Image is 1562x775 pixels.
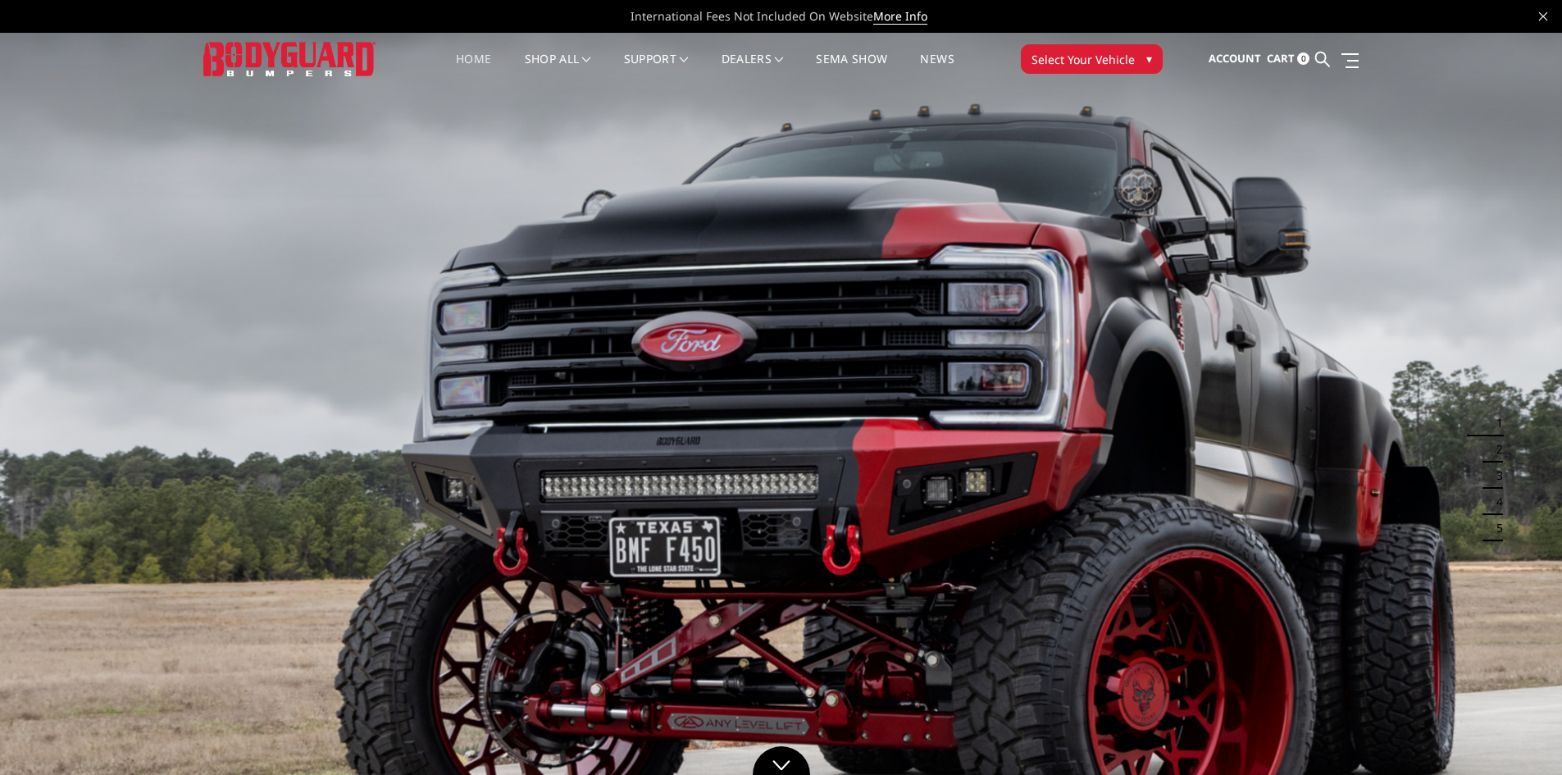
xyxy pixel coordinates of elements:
span: Select Your Vehicle [1031,51,1135,68]
button: 2 of 5 [1487,436,1503,463]
a: Click to Down [753,746,810,775]
button: 3 of 5 [1487,463,1503,489]
button: Select Your Vehicle [1021,44,1163,74]
button: 5 of 5 [1487,515,1503,541]
button: 4 of 5 [1487,489,1503,515]
a: SEMA Show [816,53,887,85]
span: Cart [1267,51,1295,66]
a: Home [456,53,491,85]
span: 0 [1297,52,1309,65]
img: BODYGUARD BUMPERS [203,42,376,75]
a: Dealers [722,53,784,85]
a: More Info [873,8,927,25]
a: shop all [525,53,591,85]
a: Cart 0 [1267,37,1309,81]
button: 1 of 5 [1487,410,1503,436]
a: News [920,53,954,85]
a: Account [1209,37,1261,81]
span: Account [1209,51,1261,66]
span: ▾ [1146,50,1152,67]
a: Support [624,53,689,85]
